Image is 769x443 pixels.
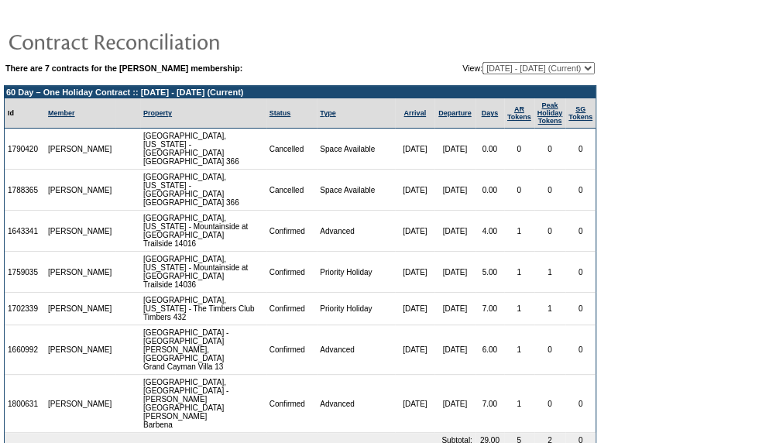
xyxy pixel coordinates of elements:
td: 1660992 [5,325,45,375]
td: 0 [534,375,566,433]
td: [DATE] [434,375,475,433]
td: Advanced [317,375,395,433]
td: 6.00 [475,325,504,375]
td: [DATE] [395,252,434,293]
a: Type [320,109,335,117]
td: 0.00 [475,129,504,170]
b: There are 7 contracts for the [PERSON_NAME] membership: [5,64,242,73]
td: [DATE] [434,293,475,325]
td: Confirmed [266,211,318,252]
td: 1 [504,252,534,293]
td: [PERSON_NAME] [45,170,115,211]
a: Peak HolidayTokens [537,101,563,125]
td: Cancelled [266,170,318,211]
td: [DATE] [434,129,475,170]
td: [DATE] [434,252,475,293]
td: 7.00 [475,375,504,433]
td: [PERSON_NAME] [45,252,115,293]
td: 1702339 [5,293,45,325]
td: Space Available [317,129,395,170]
td: [PERSON_NAME] [45,293,115,325]
td: [PERSON_NAME] [45,211,115,252]
td: 0 [504,129,534,170]
td: 1759035 [5,252,45,293]
td: Priority Holiday [317,293,395,325]
td: 0 [565,129,596,170]
td: Space Available [317,170,395,211]
a: Departure [438,109,472,117]
td: 7.00 [475,293,504,325]
a: Status [269,109,291,117]
td: 0 [534,211,566,252]
td: Id [5,98,45,129]
td: 60 Day – One Holiday Contract :: [DATE] - [DATE] (Current) [5,86,596,98]
td: [PERSON_NAME] [45,375,115,433]
td: 0 [534,129,566,170]
a: Property [143,109,172,117]
td: 0 [565,170,596,211]
td: [DATE] [395,129,434,170]
td: 0 [504,170,534,211]
td: 5.00 [475,252,504,293]
td: Confirmed [266,252,318,293]
td: [DATE] [434,211,475,252]
td: [DATE] [395,170,434,211]
td: [DATE] [395,375,434,433]
td: 1643341 [5,211,45,252]
td: [DATE] [395,293,434,325]
td: [GEOGRAPHIC_DATA], [US_STATE] - The Timbers Club Timbers 432 [140,293,266,325]
td: Cancelled [266,129,318,170]
td: Advanced [317,325,395,375]
td: [GEOGRAPHIC_DATA], [US_STATE] - [GEOGRAPHIC_DATA] [GEOGRAPHIC_DATA] 366 [140,170,266,211]
td: [PERSON_NAME] [45,325,115,375]
td: 0 [565,325,596,375]
td: 1 [504,375,534,433]
td: [GEOGRAPHIC_DATA], [US_STATE] - [GEOGRAPHIC_DATA] [GEOGRAPHIC_DATA] 366 [140,129,266,170]
td: [DATE] [434,170,475,211]
td: [PERSON_NAME] [45,129,115,170]
td: [DATE] [395,325,434,375]
td: Confirmed [266,375,318,433]
td: Advanced [317,211,395,252]
td: [DATE] [395,211,434,252]
td: View: [384,62,595,74]
td: Confirmed [266,325,318,375]
td: [DATE] [434,325,475,375]
td: Priority Holiday [317,252,395,293]
a: Member [48,109,75,117]
td: 1 [504,293,534,325]
td: 0 [565,211,596,252]
td: 1800631 [5,375,45,433]
td: 0 [565,252,596,293]
td: [GEOGRAPHIC_DATA] - [GEOGRAPHIC_DATA][PERSON_NAME], [GEOGRAPHIC_DATA] Grand Cayman Villa 13 [140,325,266,375]
td: [GEOGRAPHIC_DATA], [US_STATE] - Mountainside at [GEOGRAPHIC_DATA] Trailside 14016 [140,211,266,252]
img: pgTtlContractReconciliation.gif [8,26,318,57]
td: 1 [534,293,566,325]
a: ARTokens [507,105,531,121]
td: [GEOGRAPHIC_DATA], [GEOGRAPHIC_DATA] - [PERSON_NAME][GEOGRAPHIC_DATA][PERSON_NAME] Barbena [140,375,266,433]
td: 1788365 [5,170,45,211]
td: [GEOGRAPHIC_DATA], [US_STATE] - Mountainside at [GEOGRAPHIC_DATA] Trailside 14036 [140,252,266,293]
td: 0 [534,170,566,211]
td: 0 [565,293,596,325]
td: 0 [534,325,566,375]
td: 0 [565,375,596,433]
td: 0.00 [475,170,504,211]
td: Confirmed [266,293,318,325]
td: 1790420 [5,129,45,170]
a: Days [481,109,498,117]
a: Arrival [403,109,426,117]
a: SGTokens [568,105,592,121]
td: 4.00 [475,211,504,252]
td: 1 [534,252,566,293]
td: 1 [504,211,534,252]
td: 1 [504,325,534,375]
